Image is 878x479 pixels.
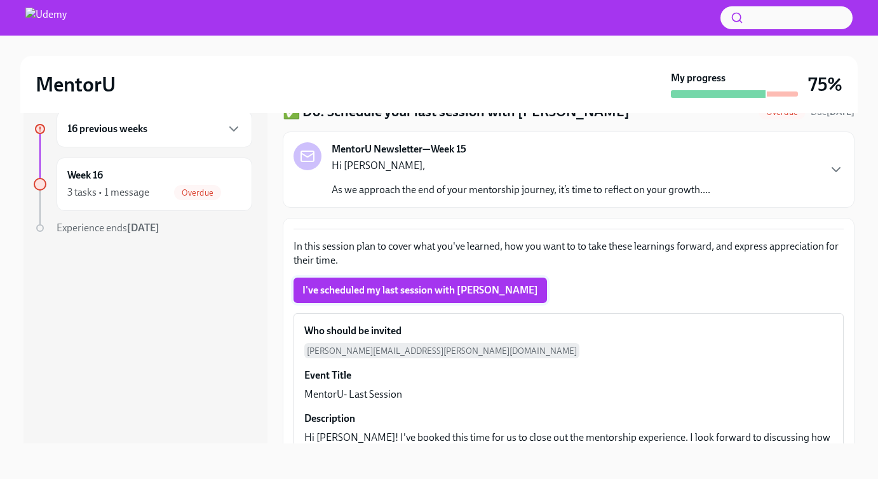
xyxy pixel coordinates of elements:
a: Week 163 tasks • 1 messageOverdue [34,158,252,211]
h6: Week 16 [67,168,103,182]
span: Overdue [174,188,221,198]
div: 3 tasks • 1 message [67,186,149,199]
span: [PERSON_NAME][EMAIL_ADDRESS][PERSON_NAME][DOMAIN_NAME] [304,343,579,358]
strong: [DATE] [827,107,854,118]
h6: Description [304,412,355,426]
h6: Who should be invited [304,324,402,338]
h6: 16 previous weeks [67,122,147,136]
p: Hi [PERSON_NAME], [332,159,710,173]
strong: My progress [671,71,726,85]
h2: MentorU [36,72,116,97]
span: Due [811,107,854,118]
button: I've scheduled my last session with [PERSON_NAME] [294,278,547,303]
p: In this session plan to cover what you've learned, how you want to to take these learnings forwar... [294,239,844,267]
div: 16 previous weeks [57,111,252,147]
h6: Event Title [304,368,351,382]
span: Experience ends [57,222,159,234]
span: I've scheduled my last session with [PERSON_NAME] [302,284,538,297]
h3: 75% [808,73,842,96]
strong: MentorU Newsletter—Week 15 [332,142,466,156]
p: As we approach the end of your mentorship journey, it’s time to reflect on your growth.... [332,183,710,197]
img: Udemy [25,8,67,28]
strong: [DATE] [127,222,159,234]
p: MentorU- Last Session [304,388,402,401]
p: Hi [PERSON_NAME]! I've booked this time for us to close out the mentorship experience. I look for... [304,431,833,459]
